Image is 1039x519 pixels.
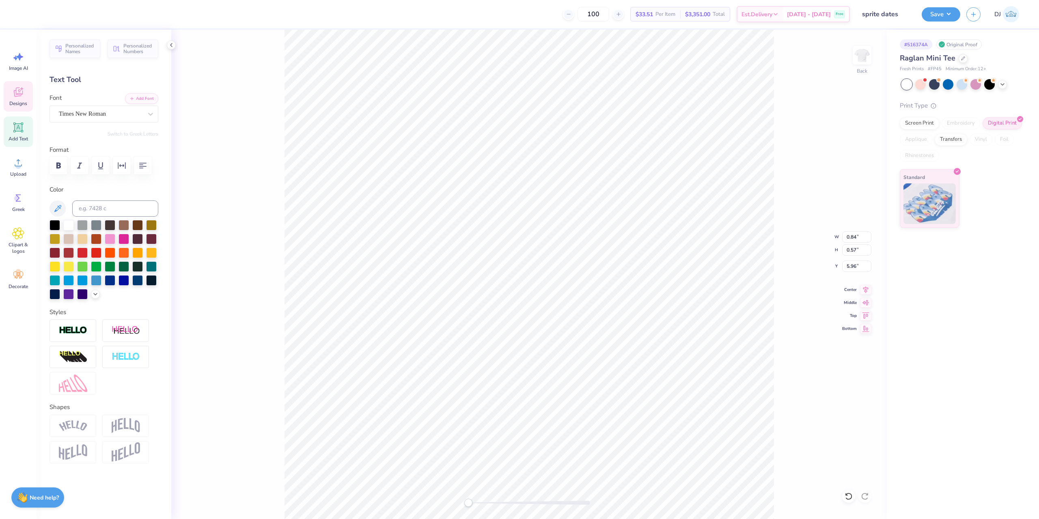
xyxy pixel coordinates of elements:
span: Middle [842,299,857,306]
span: Fresh Prints [900,66,924,73]
button: Switch to Greek Letters [108,131,158,137]
span: DJ [994,10,1001,19]
div: Accessibility label [464,499,472,507]
img: Arc [59,420,87,431]
input: Untitled Design [856,6,916,22]
div: Screen Print [900,117,939,129]
div: # 516374A [900,39,932,50]
span: Clipart & logos [5,241,32,254]
div: Print Type [900,101,1023,110]
span: Decorate [9,283,28,290]
label: Color [50,185,158,194]
span: Bottom [842,325,857,332]
img: Negative Space [112,352,140,362]
div: Rhinestones [900,150,939,162]
span: Minimum Order: 12 + [946,66,986,73]
span: Standard [903,173,925,181]
span: # FP45 [928,66,942,73]
img: Standard [903,183,956,224]
span: Center [842,286,857,293]
label: Format [50,145,158,155]
div: Text Tool [50,74,158,85]
span: Raglan Mini Tee [900,53,955,63]
span: Total [713,10,725,19]
span: $3,351.00 [685,10,710,19]
img: 3D Illusion [59,351,87,364]
div: Original Proof [936,39,982,50]
div: Digital Print [983,117,1022,129]
span: Per Item [655,10,675,19]
span: Greek [12,206,25,213]
span: Upload [10,171,26,177]
button: Add Font [125,93,158,104]
img: Free Distort [59,375,87,392]
button: Save [922,7,960,22]
input: e.g. 7428 c [72,200,158,217]
span: Designs [9,100,27,107]
label: Font [50,93,62,103]
label: Shapes [50,403,70,412]
div: Foil [995,134,1014,146]
div: Back [857,67,867,75]
div: Embroidery [942,117,980,129]
img: Back [854,47,870,63]
div: Transfers [935,134,967,146]
span: [DATE] - [DATE] [787,10,831,19]
span: Personalized Names [65,43,95,54]
img: Danyl Jon Ferrer [1003,6,1019,22]
a: DJ [991,6,1023,22]
div: Vinyl [970,134,992,146]
button: Personalized Numbers [108,39,158,58]
img: Shadow [112,325,140,336]
span: Free [836,11,843,17]
input: – – [578,7,609,22]
span: Est. Delivery [742,10,772,19]
img: Rise [112,442,140,462]
span: Personalized Numbers [123,43,153,54]
span: $33.51 [636,10,653,19]
span: Image AI [9,65,28,71]
div: Applique [900,134,932,146]
img: Arch [112,418,140,433]
span: Top [842,312,857,319]
strong: Need help? [30,494,59,502]
img: Flag [59,444,87,460]
span: Add Text [9,136,28,142]
button: Personalized Names [50,39,100,58]
img: Stroke [59,326,87,335]
label: Styles [50,308,66,317]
